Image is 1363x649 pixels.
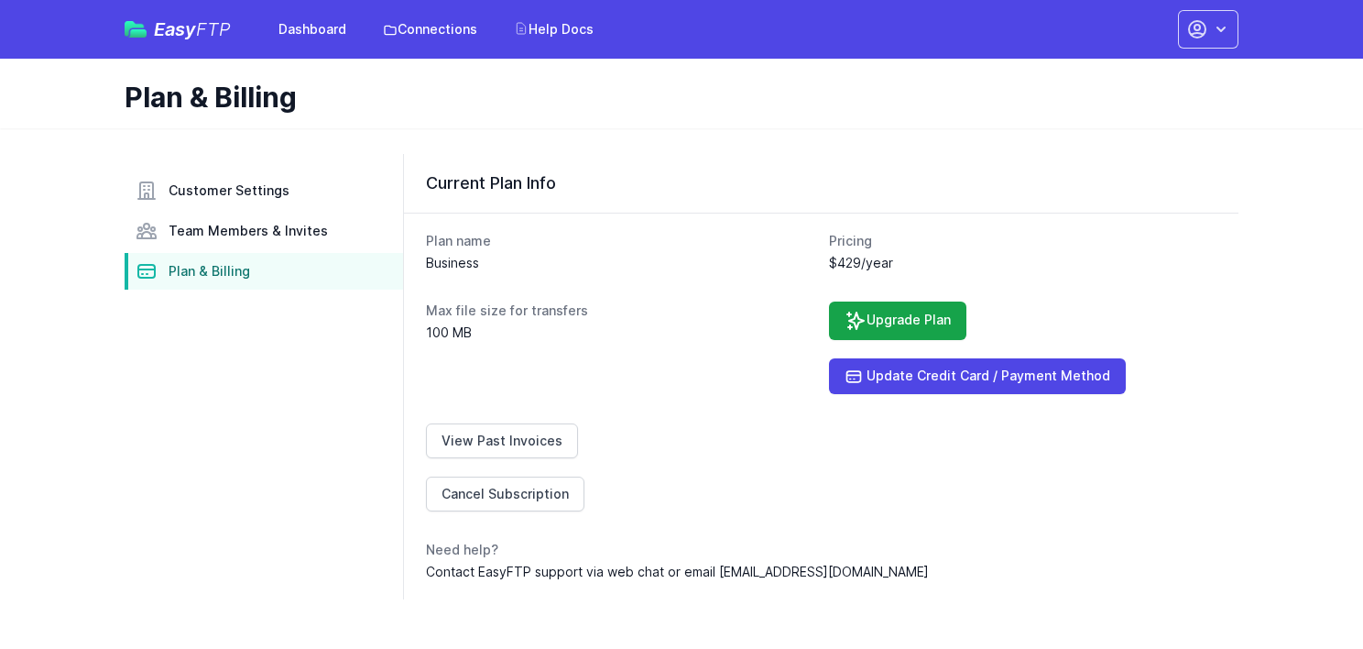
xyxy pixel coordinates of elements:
[125,20,231,38] a: EasyFTP
[503,13,605,46] a: Help Docs
[426,477,584,511] a: Cancel Subscription
[125,172,403,209] a: Customer Settings
[169,262,250,280] span: Plan & Billing
[169,222,328,240] span: Team Members & Invites
[426,172,1216,194] h3: Current Plan Info
[829,232,1217,250] dt: Pricing
[829,302,966,340] a: Upgrade Plan
[426,254,814,272] dd: Business
[125,21,147,38] img: easyftp_logo.png
[154,20,231,38] span: Easy
[829,358,1126,394] a: Update Credit Card / Payment Method
[426,423,578,458] a: View Past Invoices
[196,18,231,40] span: FTP
[426,541,1216,559] dt: Need help?
[829,254,1217,272] dd: $429/year
[267,13,357,46] a: Dashboard
[125,81,1224,114] h1: Plan & Billing
[426,232,814,250] dt: Plan name
[125,213,403,249] a: Team Members & Invites
[125,253,403,290] a: Plan & Billing
[426,324,814,342] dd: 100 MB
[426,563,1216,581] dd: Contact EasyFTP support via web chat or email [EMAIL_ADDRESS][DOMAIN_NAME]
[372,13,488,46] a: Connections
[169,181,289,200] span: Customer Settings
[426,302,814,320] dt: Max file size for transfers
